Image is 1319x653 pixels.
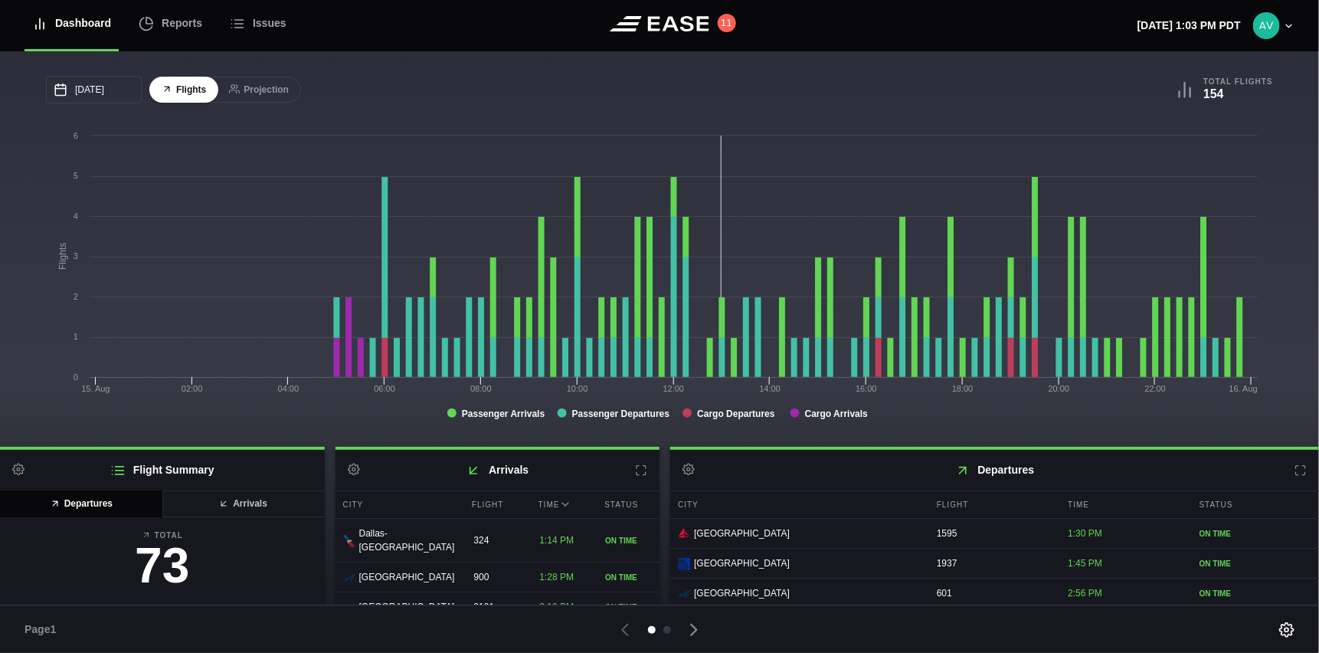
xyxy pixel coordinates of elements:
h2: Departures [670,450,1319,491]
button: 11 [718,14,736,32]
span: [GEOGRAPHIC_DATA] [694,556,790,570]
button: Arrivals [162,491,325,517]
text: 14:00 [760,384,781,393]
span: [GEOGRAPHIC_DATA] [694,527,790,540]
text: 08:00 [470,384,492,393]
tspan: 16. Aug [1229,384,1258,393]
div: ON TIME [1200,528,1311,540]
tspan: Passenger Arrivals [462,409,545,419]
b: 154 [1203,87,1224,100]
span: Dallas-[GEOGRAPHIC_DATA] [359,527,455,554]
text: 6 [74,131,78,140]
span: 1:30 PM [1068,528,1102,539]
button: Flights [149,77,218,103]
b: Total Flights [1203,77,1273,87]
span: 1:14 PM [539,535,574,546]
button: Projection [217,77,301,103]
div: ON TIME [1200,588,1311,599]
div: 1595 [929,519,1056,548]
div: ON TIME [605,602,652,613]
tspan: Flights [57,243,68,270]
text: 16:00 [856,384,877,393]
b: Total [12,530,313,541]
div: Time [1060,491,1187,518]
text: 06:00 [374,384,395,393]
a: Total73 [12,530,313,598]
text: 12:00 [663,384,685,393]
div: City [335,491,460,518]
text: 2 [74,292,78,301]
tspan: Passenger Departures [572,409,670,419]
div: ON TIME [1200,558,1311,569]
tspan: Cargo Arrivals [805,409,869,419]
p: [DATE] 1:03 PM PDT [1137,18,1241,34]
text: 02:00 [182,384,203,393]
span: [GEOGRAPHIC_DATA] [694,586,790,600]
div: 2191 [466,592,528,622]
text: 0 [74,372,78,382]
div: 900 [466,563,528,592]
div: ON TIME [605,535,652,546]
div: 324 [466,526,528,555]
text: 18:00 [952,384,974,393]
text: 04:00 [278,384,299,393]
div: 601 [929,579,1056,608]
span: [GEOGRAPHIC_DATA] [359,600,455,614]
div: Status [1192,491,1319,518]
span: 1:45 PM [1068,558,1102,569]
text: 20:00 [1049,384,1070,393]
span: 2:56 PM [1068,588,1102,599]
div: Time [531,491,594,518]
h3: 73 [12,541,313,590]
img: 9eca6f7b035e9ca54b5c6e3bab63db89 [1253,12,1280,39]
span: 2:19 PM [539,602,574,612]
text: 3 [74,251,78,261]
tspan: Cargo Departures [697,409,775,419]
text: 4 [74,212,78,221]
div: City [670,491,925,518]
div: ON TIME [605,572,652,583]
text: 10:00 [567,384,588,393]
h2: Arrivals [335,450,660,491]
input: mm/dd/yyyy [46,76,142,103]
span: 1:28 PM [539,572,574,582]
tspan: 15. Aug [81,384,110,393]
div: Flight [929,491,1056,518]
text: 22:00 [1145,384,1167,393]
div: 1937 [929,549,1056,578]
div: Status [597,491,659,518]
text: 1 [74,332,78,341]
span: Page 1 [25,622,63,638]
text: 5 [74,171,78,180]
div: Flight [464,491,527,518]
span: [GEOGRAPHIC_DATA] [359,570,455,584]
